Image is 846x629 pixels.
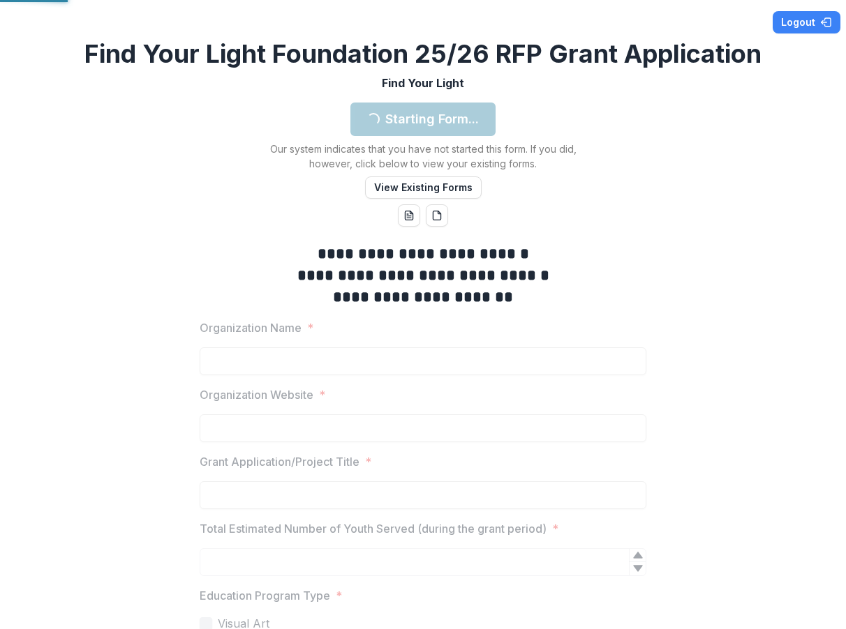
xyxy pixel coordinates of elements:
button: pdf-download [426,204,448,227]
button: Starting Form... [350,103,496,136]
h2: Find Your Light Foundation 25/26 RFP Grant Application [84,39,762,69]
p: Organization Website [200,386,313,403]
p: Grant Application/Project Title [200,453,359,470]
p: Find Your Light [382,75,464,91]
p: Our system indicates that you have not started this form. If you did, however, click below to vie... [248,142,598,171]
button: View Existing Forms [365,176,482,199]
p: Education Program Type [200,587,330,604]
p: Total Estimated Number of Youth Served (during the grant period) [200,520,547,537]
p: Organization Name [200,319,302,336]
button: word-download [398,204,420,227]
button: Logout [773,11,840,33]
